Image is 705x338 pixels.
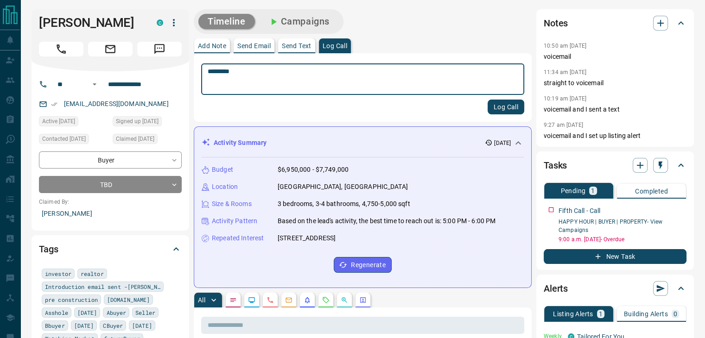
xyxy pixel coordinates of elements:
div: Wed Jul 30 2025 [113,116,182,129]
p: 11:34 am [DATE] [544,69,586,75]
p: voicemail and I set up listing alert [544,131,686,141]
p: straight to voicemail [544,78,686,88]
p: Log Call [323,43,347,49]
p: Pending [560,188,585,194]
svg: Emails [285,296,292,304]
span: Signed up [DATE] [116,117,159,126]
p: 10:50 am [DATE] [544,43,586,49]
p: 0 [673,311,677,317]
span: [DOMAIN_NAME] [107,295,150,304]
p: Listing Alerts [553,311,593,317]
button: Regenerate [334,257,392,273]
p: voicemail and I sent a text [544,105,686,114]
p: [GEOGRAPHIC_DATA], [GEOGRAPHIC_DATA] [278,182,408,192]
div: Thu Aug 07 2025 [39,134,108,147]
p: $6,950,000 - $7,749,000 [278,165,349,175]
p: Completed [635,188,668,194]
p: Add Note [198,43,226,49]
h2: Notes [544,16,568,31]
button: New Task [544,249,686,264]
button: Timeline [198,14,255,29]
div: Wed Jul 30 2025 [113,134,182,147]
div: TBD [39,176,182,193]
p: 1 [591,188,595,194]
span: [DATE] [132,321,152,330]
p: Location [212,182,238,192]
svg: Requests [322,296,330,304]
p: [PERSON_NAME] [39,206,182,221]
svg: Calls [267,296,274,304]
div: Tasks [544,154,686,176]
svg: Lead Browsing Activity [248,296,255,304]
span: Asshole [45,308,68,317]
span: Active [DATE] [42,117,75,126]
p: Activity Pattern [212,216,257,226]
p: 1 [599,311,603,317]
p: Building Alerts [624,311,668,317]
svg: Listing Alerts [304,296,311,304]
svg: Agent Actions [359,296,367,304]
p: Repeated Interest [212,233,264,243]
p: [DATE] [494,139,511,147]
p: [STREET_ADDRESS] [278,233,336,243]
button: Log Call [488,100,524,114]
p: voicemail [544,52,686,62]
button: Campaigns [259,14,339,29]
h2: Tasks [544,158,567,173]
span: [DATE] [77,308,97,317]
span: investor [45,269,71,278]
svg: Email Verified [51,101,57,107]
p: 3 bedrooms, 3-4 bathrooms, 4,750-5,000 sqft [278,199,410,209]
p: Fifth Call - Call [559,206,600,216]
span: Bbuyer [45,321,65,330]
p: All [198,297,205,303]
a: [EMAIL_ADDRESS][DOMAIN_NAME] [64,100,169,107]
p: Size & Rooms [212,199,252,209]
span: CBuyer [103,321,123,330]
span: realtor [81,269,104,278]
h2: Alerts [544,281,568,296]
p: Activity Summary [214,138,267,148]
span: pre construction [45,295,98,304]
svg: Notes [229,296,237,304]
div: Wed Jul 30 2025 [39,116,108,129]
p: Send Email [237,43,271,49]
svg: Opportunities [341,296,348,304]
span: Introduction email sent -[PERSON_NAME] [45,282,160,291]
button: Open [89,79,100,90]
span: Message [137,42,182,56]
p: 9:00 a.m. [DATE] - Overdue [559,235,686,244]
a: HAPPY HOUR | BUYER | PROPERTY- View Campaigns [559,219,662,233]
span: Contacted [DATE] [42,134,86,144]
p: Budget [212,165,233,175]
div: Alerts [544,277,686,300]
span: Claimed [DATE] [116,134,154,144]
span: [DATE] [74,321,94,330]
span: Abuyer [106,308,126,317]
h1: [PERSON_NAME] [39,15,143,30]
p: Claimed By: [39,198,182,206]
div: condos.ca [157,19,163,26]
div: Notes [544,12,686,34]
span: Seller [135,308,155,317]
h2: Tags [39,242,58,257]
p: 9:27 am [DATE] [544,122,583,128]
div: Activity Summary[DATE] [202,134,524,151]
p: Send Text [282,43,311,49]
div: Buyer [39,151,182,169]
span: Call [39,42,83,56]
span: Email [88,42,133,56]
p: Based on the lead's activity, the best time to reach out is: 5:00 PM - 6:00 PM [278,216,495,226]
div: Tags [39,238,182,260]
p: 10:19 am [DATE] [544,95,586,102]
